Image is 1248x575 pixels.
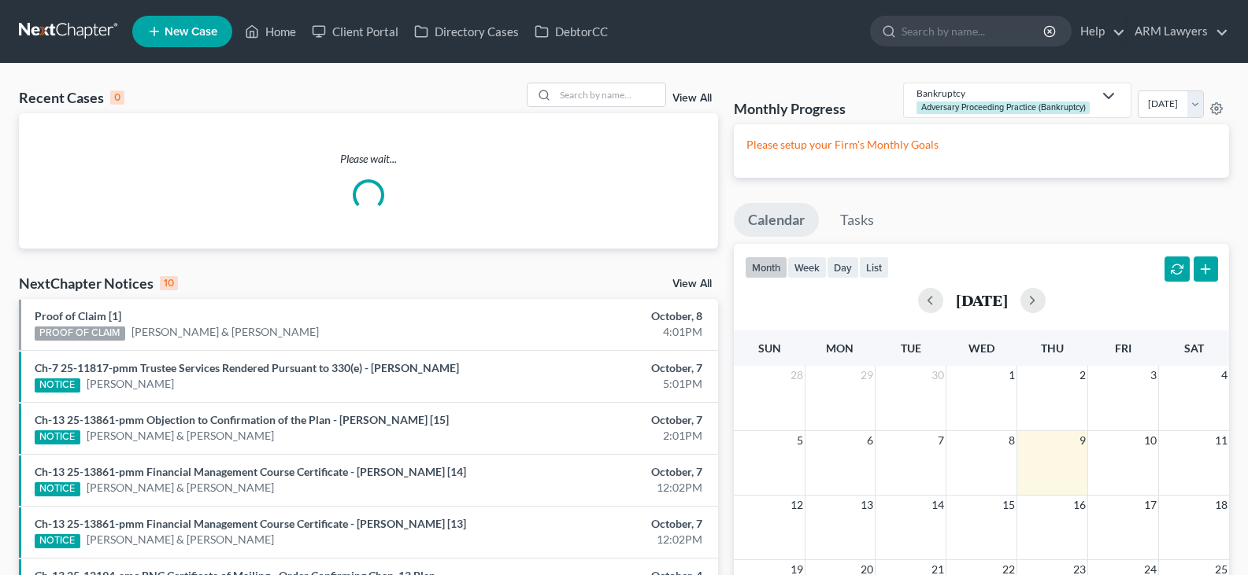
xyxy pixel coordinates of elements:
a: Calendar [734,203,819,238]
span: 11 [1213,431,1229,450]
h2: [DATE] [956,292,1008,308]
a: DebtorCC [527,17,616,46]
span: 16 [1072,496,1087,514]
span: 3 [1149,366,1158,385]
div: 0 [110,90,124,105]
div: Recent Cases [19,88,124,107]
button: month [745,256,787,278]
span: 9 [1078,431,1087,450]
span: 29 [859,366,875,385]
span: 14 [930,496,946,514]
div: 4:01PM [491,324,702,340]
div: NOTICE [35,482,80,496]
span: 17 [1142,496,1158,514]
span: New Case [165,26,217,38]
a: Ch-7 25-11817-pmm Trustee Services Rendered Pursuant to 330(e) - [PERSON_NAME] [35,361,459,374]
div: October, 7 [491,412,702,428]
span: 28 [789,366,805,385]
div: NOTICE [35,378,80,393]
a: Proof of Claim [1] [35,309,121,323]
span: 6 [865,431,875,450]
a: [PERSON_NAME] & [PERSON_NAME] [87,480,274,496]
span: Sun [758,341,781,355]
p: Please wait... [19,151,718,167]
a: View All [672,278,712,289]
div: PROOF OF CLAIM [35,326,125,341]
div: October, 7 [491,516,702,532]
span: 30 [930,366,946,385]
div: 10 [160,276,178,290]
button: week [787,256,827,278]
button: day [827,256,859,278]
div: 12:02PM [491,532,702,547]
span: 18 [1213,496,1229,514]
span: 2 [1078,366,1087,385]
div: Bankruptcy [917,87,1093,100]
div: 5:01PM [491,376,702,392]
a: [PERSON_NAME] [87,376,174,392]
div: October, 7 [491,464,702,480]
span: Fri [1115,341,1131,355]
a: [PERSON_NAME] & [PERSON_NAME] [87,532,274,547]
a: Tasks [826,203,888,238]
span: Sat [1184,341,1204,355]
div: 2:01PM [491,428,702,444]
a: Home [237,17,304,46]
span: 8 [1007,431,1017,450]
span: 10 [1142,431,1158,450]
a: Directory Cases [406,17,527,46]
span: 12 [789,496,805,514]
a: ARM Lawyers [1127,17,1228,46]
span: 13 [859,496,875,514]
span: 5 [795,431,805,450]
h3: Monthly Progress [734,99,846,118]
span: Tue [901,341,921,355]
a: [PERSON_NAME] & [PERSON_NAME] [131,324,319,340]
a: Client Portal [304,17,406,46]
div: NOTICE [35,534,80,548]
a: Ch-13 25-13861-pmm Financial Management Course Certificate - [PERSON_NAME] [14] [35,465,466,478]
span: Wed [968,341,994,355]
input: Search by name... [555,83,665,106]
span: 1 [1007,366,1017,385]
a: Help [1072,17,1125,46]
div: Adversary Proceeding Practice (Bankruptcy) [917,101,1090,113]
div: 12:02PM [491,480,702,496]
p: Please setup your Firm's Monthly Goals [746,137,1217,153]
span: 15 [1001,496,1017,514]
a: Ch-13 25-13861-pmm Financial Management Course Certificate - [PERSON_NAME] [13] [35,517,466,530]
span: Thu [1041,341,1064,355]
a: Ch-13 25-13861-pmm Objection to Confirmation of the Plan - [PERSON_NAME] [15] [35,413,449,426]
div: NextChapter Notices [19,274,178,293]
div: NOTICE [35,430,80,444]
a: [PERSON_NAME] & [PERSON_NAME] [87,428,274,444]
span: 4 [1220,366,1229,385]
a: View All [672,93,712,104]
div: October, 7 [491,360,702,376]
span: 7 [936,431,946,450]
span: Mon [826,341,854,355]
button: list [859,256,889,278]
div: October, 8 [491,308,702,324]
input: Search by name... [902,17,1046,46]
